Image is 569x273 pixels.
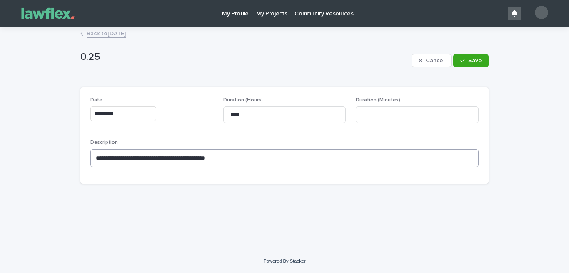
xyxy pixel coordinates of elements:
span: Date [90,98,102,103]
a: Powered By Stacker [263,258,305,263]
span: Description [90,140,118,145]
button: Save [453,54,489,67]
span: Duration (Minutes) [356,98,400,103]
span: Save [468,58,482,64]
span: Cancel [426,58,444,64]
a: Back to[DATE] [87,28,126,38]
img: Gnvw4qrBSHOAfo8VMhG6 [17,5,79,22]
p: 0.25 [80,51,408,63]
button: Cancel [412,54,452,67]
span: Duration (Hours) [223,98,263,103]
